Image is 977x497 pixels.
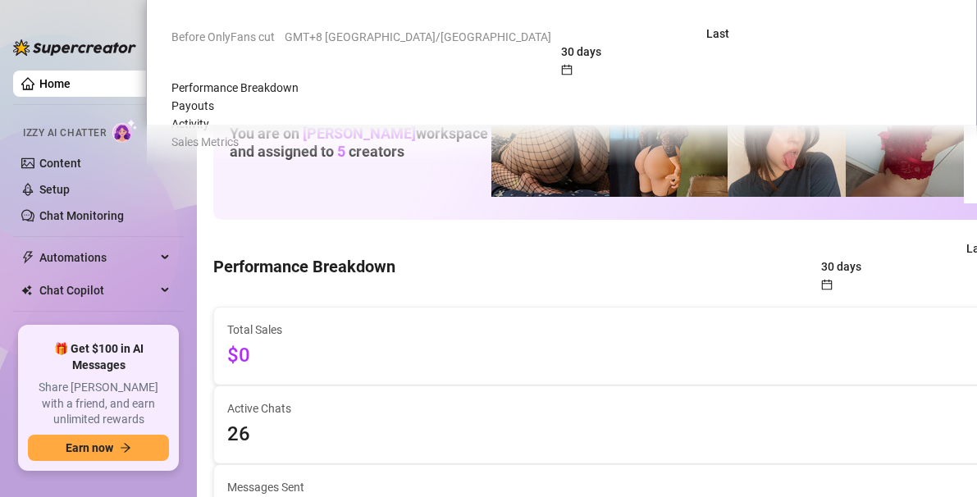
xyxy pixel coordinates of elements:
[39,157,81,170] a: Content
[21,251,34,264] span: thunderbolt
[171,115,952,133] div: Activity
[171,97,952,115] div: Payouts
[171,25,275,49] span: Before OnlyFans cut
[39,77,71,90] a: Home
[23,125,106,141] span: Izzy AI Chatter
[39,209,124,222] a: Chat Monitoring
[28,435,169,461] button: Earn nowarrow-right
[28,341,169,373] span: 🎁 Get $100 in AI Messages
[171,79,952,97] div: Performance Breakdown
[21,285,32,296] img: Chat Copilot
[821,279,833,290] span: calendar
[112,119,138,143] img: AI Chatter
[213,255,395,278] h4: Performance Breakdown
[39,244,156,271] span: Automations
[39,277,156,303] span: Chat Copilot
[13,39,136,56] img: logo-BBDzfeDw.svg
[561,64,573,75] span: calendar
[285,25,551,49] span: GMT+8 [GEOGRAPHIC_DATA]/[GEOGRAPHIC_DATA]
[171,133,952,151] div: Sales Metrics
[28,380,169,428] span: Share [PERSON_NAME] with a friend, and earn unlimited rewards
[120,442,131,454] span: arrow-right
[39,183,70,196] a: Setup
[66,441,113,454] span: Earn now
